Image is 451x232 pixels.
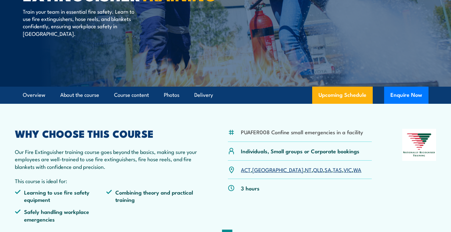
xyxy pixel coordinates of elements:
p: Individuals, Small groups or Corporate bookings [241,147,359,155]
li: Combining theory and practical training [106,189,197,203]
a: WA [353,166,361,173]
a: Photos [164,87,179,103]
p: Our Fire Extinguisher training course goes beyond the basics, making sure your employees are well... [15,148,197,170]
p: Train your team in essential fire safety. Learn to use fire extinguishers, hose reels, and blanke... [23,8,139,37]
img: Nationally Recognised Training logo. [402,129,436,161]
p: 3 hours [241,184,260,192]
li: PUAFER008 Confine small emergencies in a facility [241,128,363,136]
a: About the course [60,87,99,103]
a: NT [305,166,312,173]
button: Enquire Now [384,87,428,104]
li: Learning to use fire safety equipment [15,189,106,203]
a: SA [325,166,331,173]
a: Upcoming Schedule [312,87,373,104]
a: TAS [333,166,342,173]
a: Course content [114,87,149,103]
a: ACT [241,166,251,173]
h2: WHY CHOOSE THIS COURSE [15,129,197,138]
a: Delivery [194,87,213,103]
a: [GEOGRAPHIC_DATA] [252,166,303,173]
p: , , , , , , , [241,166,361,173]
li: Safely handling workplace emergencies [15,208,106,223]
a: Overview [23,87,45,103]
p: This course is ideal for: [15,177,197,184]
a: VIC [344,166,352,173]
a: QLD [313,166,323,173]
